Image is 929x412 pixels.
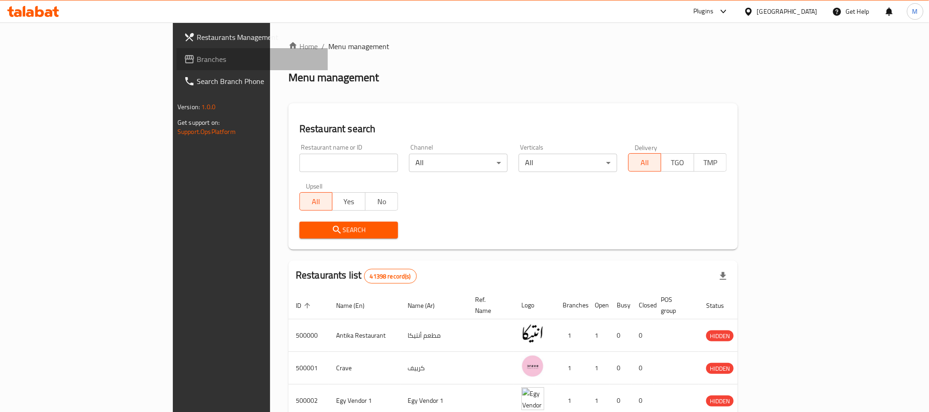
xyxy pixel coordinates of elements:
[609,291,631,319] th: Busy
[706,331,734,341] span: HIDDEN
[296,300,313,311] span: ID
[706,363,734,374] span: HIDDEN
[706,300,736,311] span: Status
[609,319,631,352] td: 0
[514,291,555,319] th: Logo
[197,32,321,43] span: Restaurants Management
[587,291,609,319] th: Open
[201,101,216,113] span: 1.0.0
[299,192,332,211] button: All
[632,156,658,169] span: All
[609,352,631,384] td: 0
[177,117,220,128] span: Get support on:
[177,26,328,48] a: Restaurants Management
[304,195,329,208] span: All
[307,224,391,236] span: Search
[757,6,818,17] div: [GEOGRAPHIC_DATA]
[665,156,690,169] span: TGO
[336,195,361,208] span: Yes
[306,183,323,189] label: Upsell
[475,294,503,316] span: Ref. Name
[521,322,544,345] img: Antika Restaurant
[661,294,688,316] span: POS group
[661,153,694,172] button: TGO
[628,153,661,172] button: All
[365,272,416,281] span: 41398 record(s)
[336,300,376,311] span: Name (En)
[693,6,713,17] div: Plugins
[299,122,727,136] h2: Restaurant search
[332,192,365,211] button: Yes
[409,154,508,172] div: All
[631,319,653,352] td: 0
[555,319,587,352] td: 1
[408,300,447,311] span: Name (Ar)
[587,319,609,352] td: 1
[365,192,398,211] button: No
[288,41,738,52] nav: breadcrumb
[197,76,321,87] span: Search Branch Phone
[521,355,544,378] img: Crave
[706,395,734,406] div: HIDDEN
[177,48,328,70] a: Branches
[587,352,609,384] td: 1
[555,291,587,319] th: Branches
[706,396,734,406] span: HIDDEN
[400,352,468,384] td: كرييف
[712,265,734,287] div: Export file
[364,269,417,284] div: Total records count
[912,6,918,17] span: M
[694,153,727,172] button: TMP
[400,319,468,352] td: مطعم أنتيكا
[177,70,328,92] a: Search Branch Phone
[521,387,544,410] img: Egy Vendor 1
[299,222,398,239] button: Search
[631,291,653,319] th: Closed
[177,126,236,138] a: Support.OpsPlatform
[296,268,417,284] h2: Restaurants list
[698,156,723,169] span: TMP
[369,195,394,208] span: No
[177,101,200,113] span: Version:
[328,41,389,52] span: Menu management
[519,154,617,172] div: All
[706,330,734,341] div: HIDDEN
[299,154,398,172] input: Search for restaurant name or ID..
[329,352,400,384] td: Crave
[197,54,321,65] span: Branches
[635,144,658,150] label: Delivery
[329,319,400,352] td: Antika Restaurant
[288,70,379,85] h2: Menu management
[555,352,587,384] td: 1
[631,352,653,384] td: 0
